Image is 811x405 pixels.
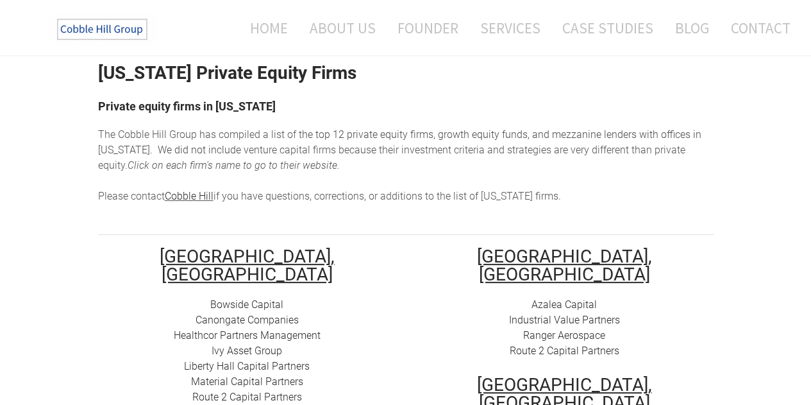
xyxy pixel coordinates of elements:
[531,298,597,311] a: Azalea Capital
[128,159,340,171] em: Click on each firm's name to go to their website. ​
[98,128,302,141] span: The Cobble Hill Group has compiled a list of t
[98,62,356,83] strong: [US_STATE] Private Equity Firms
[471,11,550,45] a: Services
[231,11,297,45] a: Home
[721,11,790,45] a: Contact
[523,329,605,341] a: Ranger Aerospace
[553,11,663,45] a: Case Studies
[196,314,299,326] a: Canongate Companies
[210,298,283,311] a: Bowside Capital
[49,13,158,46] img: The Cobble Hill Group LLC
[184,360,310,372] a: Liberty Hall Capital Partners
[174,329,321,341] a: Healthcor Partners Management
[665,11,719,45] a: Blog
[510,345,619,357] a: Route 2 Capital Partners
[98,99,276,113] font: Private equity firms in [US_STATE]
[160,246,335,285] u: [GEOGRAPHIC_DATA], [GEOGRAPHIC_DATA]
[191,375,303,388] a: Material Capital Partners
[388,11,468,45] a: Founder
[98,144,685,171] span: enture capital firms because their investment criteria and strategies are very different than pri...
[98,127,714,204] div: he top 12 private equity firms, growth equity funds, and mezzanine lenders with offices in [US_ST...
[509,314,620,326] a: Industrial Value Partners
[300,11,385,45] a: About Us
[98,190,561,202] span: Please contact if you have questions, corrections, or additions to the list of [US_STATE] firms.
[192,391,302,403] a: Route 2 Capital Partners
[212,345,282,357] a: Ivy Asset Group
[165,190,213,202] a: Cobble Hill
[477,246,652,285] u: [GEOGRAPHIC_DATA], [GEOGRAPHIC_DATA]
